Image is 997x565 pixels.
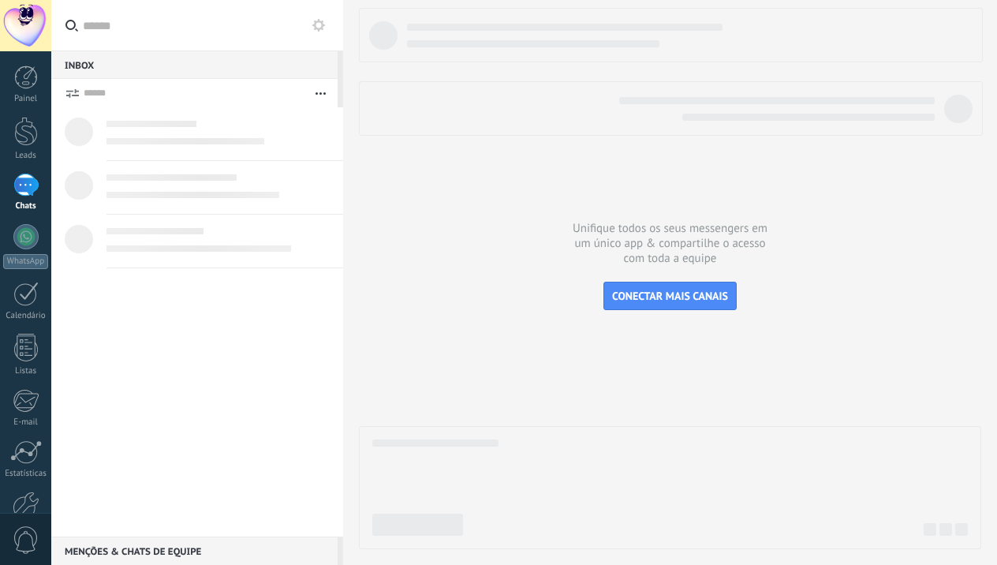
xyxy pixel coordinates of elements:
button: CONECTAR MAIS CANAIS [603,282,737,310]
div: WhatsApp [3,254,48,269]
div: Chats [3,201,49,211]
div: Estatísticas [3,469,49,479]
div: Leads [3,151,49,161]
div: Menções & Chats de equipe [51,537,338,565]
div: Listas [3,366,49,376]
span: CONECTAR MAIS CANAIS [612,289,728,303]
div: Inbox [51,51,338,79]
div: Painel [3,94,49,104]
div: Calendário [3,311,49,321]
div: E-mail [3,417,49,428]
